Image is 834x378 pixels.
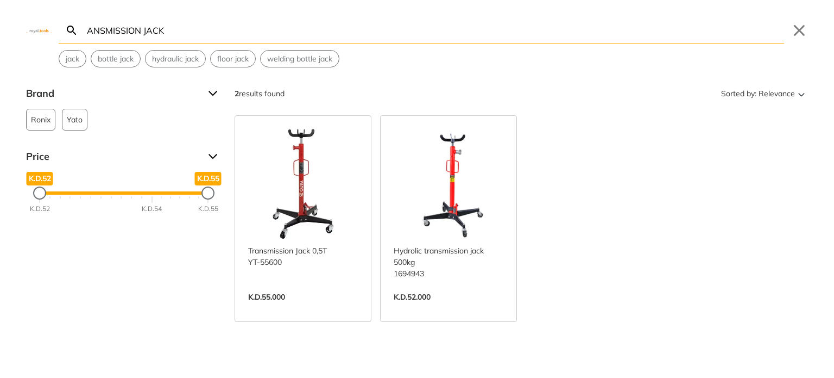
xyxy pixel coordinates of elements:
[142,204,162,214] div: K.D.54
[267,53,332,65] span: welding bottle jack
[65,24,78,37] svg: Search
[59,51,86,67] button: Select suggestion: jack
[235,85,285,102] div: results found
[235,89,239,98] strong: 2
[33,187,46,200] div: Minimum Price
[85,17,784,43] input: Search…
[91,50,141,67] div: Suggestion: bottle jack
[30,204,50,214] div: K.D.52
[59,50,86,67] div: Suggestion: jack
[26,28,52,33] img: Close
[98,53,134,65] span: bottle jack
[26,85,200,102] span: Brand
[67,109,83,130] span: Yato
[146,51,205,67] button: Select suggestion: hydraulic jack
[260,50,339,67] div: Suggestion: welding bottle jack
[210,50,256,67] div: Suggestion: floor jack
[152,53,199,65] span: hydraulic jack
[198,204,218,214] div: K.D.55
[91,51,140,67] button: Select suggestion: bottle jack
[62,109,87,131] button: Yato
[145,50,206,67] div: Suggestion: hydraulic jack
[66,53,79,65] span: jack
[791,22,808,39] button: Close
[26,148,200,165] span: Price
[31,109,50,130] span: Ronix
[795,87,808,100] svg: Sort
[201,187,214,200] div: Maximum Price
[261,51,339,67] button: Select suggestion: welding bottle jack
[719,85,808,102] button: Sorted by:Relevance Sort
[26,109,55,131] button: Ronix
[211,51,255,67] button: Select suggestion: floor jack
[759,85,795,102] span: Relevance
[217,53,249,65] span: floor jack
